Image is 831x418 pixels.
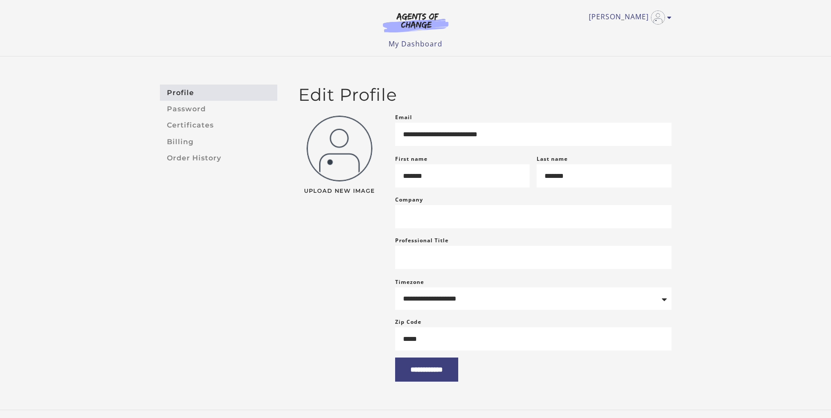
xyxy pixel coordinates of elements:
[395,235,449,246] label: Professional Title
[298,188,381,194] span: Upload New Image
[589,11,667,25] a: Toggle menu
[160,117,277,134] a: Certificates
[298,85,672,105] h2: Edit Profile
[160,134,277,150] a: Billing
[374,12,458,32] img: Agents of Change Logo
[395,317,421,327] label: Zip Code
[160,101,277,117] a: Password
[160,150,277,166] a: Order History
[395,155,428,163] label: First name
[395,112,412,123] label: Email
[395,195,423,205] label: Company
[537,155,568,163] label: Last name
[160,85,277,101] a: Profile
[395,278,424,286] label: Timezone
[389,39,442,49] a: My Dashboard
